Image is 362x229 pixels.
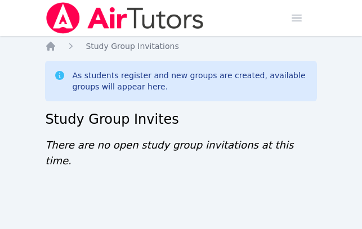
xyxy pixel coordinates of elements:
[45,110,316,128] h2: Study Group Invites
[45,41,316,52] nav: Breadcrumb
[72,70,307,92] div: As students register and new groups are created, available groups will appear here.
[86,42,178,51] span: Study Group Invitations
[45,2,204,34] img: Air Tutors
[86,41,178,52] a: Study Group Invitations
[45,139,293,167] span: There are no open study group invitations at this time.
